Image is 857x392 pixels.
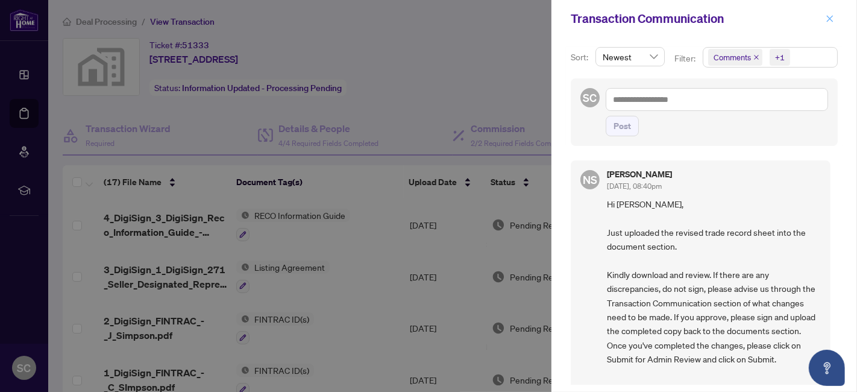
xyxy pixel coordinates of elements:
span: Newest [603,48,658,66]
span: close [826,14,834,23]
div: +1 [775,51,785,63]
span: NS [583,171,597,188]
p: Filter: [674,52,697,65]
span: Comments [708,49,762,66]
p: Sort: [571,51,591,64]
button: Open asap [809,350,845,386]
button: Post [606,116,639,136]
span: close [753,54,759,60]
h5: [PERSON_NAME] [607,170,672,179]
span: Comments [714,51,751,63]
div: Transaction Communication [571,10,822,28]
span: [DATE], 08:40pm [607,182,662,191]
span: SC [583,89,597,106]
